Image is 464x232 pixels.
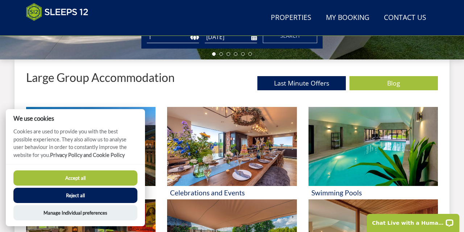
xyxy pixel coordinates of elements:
a: Blog [349,76,438,90]
a: 'Swimming Pools' - Large Group Accommodation Holiday Ideas Swimming Pools [308,107,438,199]
a: Contact Us [381,10,429,26]
a: My Booking [323,10,372,26]
p: Large Group Accommodation [26,71,175,84]
img: 'Hot Tubs' - Large Group Accommodation Holiday Ideas [26,107,156,186]
a: 'Celebrations and Events' - Large Group Accommodation Holiday Ideas Celebrations and Events [167,107,297,199]
a: 'Hot Tubs' - Large Group Accommodation Holiday Ideas Hot Tubs [26,107,156,199]
a: Last Minute Offers [257,76,346,90]
a: Privacy Policy and Cookie Policy [50,152,125,158]
iframe: LiveChat chat widget [362,209,464,232]
img: 'Swimming Pools' - Large Group Accommodation Holiday Ideas [308,107,438,186]
iframe: Customer reviews powered by Trustpilot [22,25,99,32]
h3: Swimming Pools [311,189,435,196]
h3: Celebrations and Events [170,189,294,196]
input: Arrival Date [205,31,257,43]
p: Cookies are used to provide you with the best possible experience. They also allow us to analyse ... [6,128,145,164]
h2: We use cookies [6,115,145,122]
img: Sleeps 12 [26,3,88,21]
button: Manage Individual preferences [13,205,137,220]
button: Accept all [13,170,137,186]
a: Properties [268,10,314,26]
button: Search [263,29,317,43]
button: Reject all [13,188,137,203]
img: 'Celebrations and Events' - Large Group Accommodation Holiday Ideas [167,107,297,186]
